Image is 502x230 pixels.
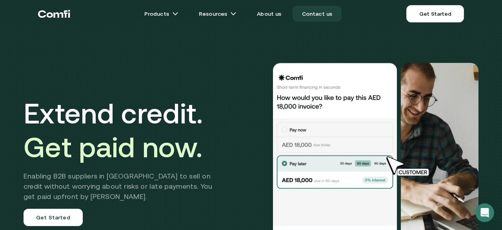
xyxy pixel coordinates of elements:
[172,11,178,17] img: arrow icons
[247,6,291,22] a: About us
[24,209,83,226] a: Get Started
[24,131,202,163] span: Get paid now.
[38,2,70,26] a: Return to the top of the Comfi home page
[293,6,342,22] a: Contact us
[189,6,246,22] a: Resourcesarrow icons
[135,6,188,22] a: Productsarrow icons
[24,171,224,202] h2: Enabling B2B suppliers in [GEOGRAPHIC_DATA] to sell on credit without worrying about risks or lat...
[24,96,224,164] h1: Extend credit.
[380,155,438,177] img: cursor
[406,5,464,22] a: Get Started
[230,11,236,17] img: arrow icons
[475,203,494,222] iframe: Intercom live chat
